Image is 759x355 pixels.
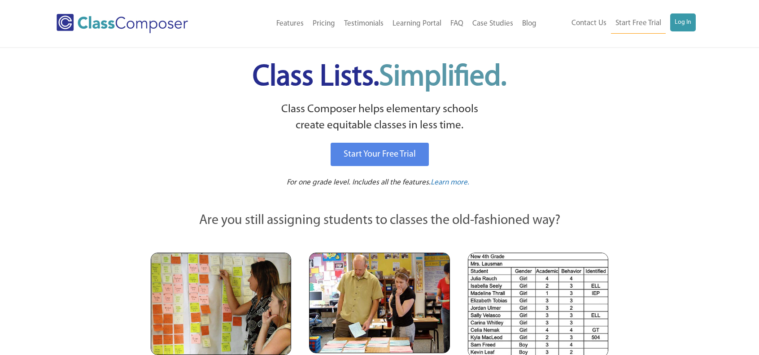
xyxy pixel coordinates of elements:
[149,101,610,134] p: Class Composer helps elementary schools create equitable classes in less time.
[287,179,431,186] span: For one grade level. Includes all the features.
[331,143,429,166] a: Start Your Free Trial
[567,13,611,33] a: Contact Us
[388,14,446,34] a: Learning Portal
[344,150,416,159] span: Start Your Free Trial
[468,14,518,34] a: Case Studies
[670,13,696,31] a: Log In
[57,14,188,33] img: Class Composer
[272,14,308,34] a: Features
[151,211,608,231] p: Are you still assigning students to classes the old-fashioned way?
[308,14,340,34] a: Pricing
[340,14,388,34] a: Testimonials
[225,14,541,34] nav: Header Menu
[611,13,666,34] a: Start Free Trial
[379,63,506,92] span: Simplified.
[151,253,291,355] img: Teachers Looking at Sticky Notes
[253,63,506,92] span: Class Lists.
[431,177,469,188] a: Learn more.
[431,179,469,186] span: Learn more.
[541,13,696,34] nav: Header Menu
[309,253,449,353] img: Blue and Pink Paper Cards
[446,14,468,34] a: FAQ
[518,14,541,34] a: Blog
